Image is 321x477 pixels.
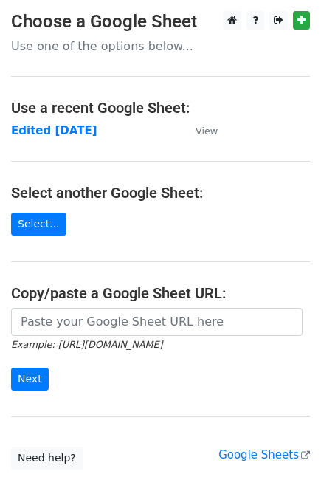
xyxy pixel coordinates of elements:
[11,284,310,302] h4: Copy/paste a Google Sheet URL:
[11,38,310,54] p: Use one of the options below...
[196,126,218,137] small: View
[11,124,97,137] a: Edited [DATE]
[11,99,310,117] h4: Use a recent Google Sheet:
[11,368,49,391] input: Next
[11,213,66,236] a: Select...
[181,124,218,137] a: View
[218,448,310,461] a: Google Sheets
[11,308,303,336] input: Paste your Google Sheet URL here
[11,339,162,350] small: Example: [URL][DOMAIN_NAME]
[11,184,310,202] h4: Select another Google Sheet:
[11,447,83,470] a: Need help?
[11,11,310,32] h3: Choose a Google Sheet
